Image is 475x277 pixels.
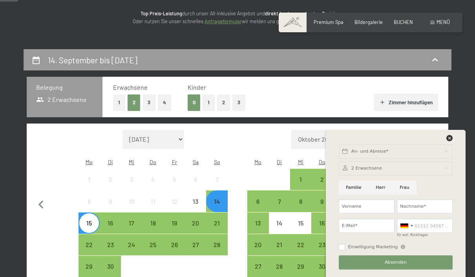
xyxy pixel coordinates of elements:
[394,19,413,25] a: BUCHEN
[164,212,185,234] div: Anreise möglich
[113,83,148,91] span: Erwachsene
[290,212,311,234] div: Anreise nicht möglich
[121,169,142,190] div: Anreise nicht möglich
[100,190,121,212] div: Anreise nicht möglich
[214,159,220,165] abbr: Sonntag
[36,83,93,92] h3: Belegung
[143,198,163,218] div: 11
[265,10,296,17] strong: direkt buchen
[206,234,227,255] div: Anreise möglich
[269,190,290,212] div: Tue Oct 07 2025
[100,212,121,234] div: Anreise möglich
[269,212,290,234] div: Anreise nicht möglich
[142,190,164,212] div: Thu Sep 11 2025
[164,190,185,212] div: Fri Sep 12 2025
[354,19,383,25] a: Bildergalerie
[339,255,453,270] button: Absenden
[247,256,269,277] div: Mon Oct 27 2025
[311,212,332,234] div: Anreise möglich
[374,94,438,111] button: Zimmer hinzufügen
[143,176,163,196] div: 4
[150,159,156,165] abbr: Donnerstag
[269,212,290,234] div: Tue Oct 14 2025
[290,256,311,277] div: Wed Oct 29 2025
[186,198,205,218] div: 13
[172,159,177,165] abbr: Freitag
[247,190,269,212] div: Anreise möglich
[185,212,206,234] div: Anreise möglich
[247,212,269,234] div: Anreise möglich
[100,212,121,234] div: Tue Sep 16 2025
[79,190,100,212] div: Mon Sep 08 2025
[270,198,289,218] div: 7
[205,18,242,24] a: Anfrageformular
[206,190,227,212] div: Sun Sep 14 2025
[385,259,407,266] span: Absenden
[207,176,227,196] div: 7
[269,190,290,212] div: Anreise möglich
[305,10,333,17] strong: besten Preis
[143,242,163,261] div: 25
[164,176,184,196] div: 5
[79,169,100,190] div: Mon Sep 01 2025
[290,169,311,190] div: Anreise möglich
[185,234,206,255] div: Sat Sep 27 2025
[206,190,227,212] div: Anreise möglich
[164,212,185,234] div: Fri Sep 19 2025
[397,219,415,233] div: Germany (Deutschland): +49
[100,220,120,240] div: 16
[143,220,163,240] div: 18
[121,190,142,212] div: Wed Sep 10 2025
[185,234,206,255] div: Anreise möglich
[100,234,121,255] div: Tue Sep 23 2025
[312,220,332,240] div: 16
[311,212,332,234] div: Thu Oct 16 2025
[207,242,227,261] div: 28
[269,256,290,277] div: Tue Oct 28 2025
[291,220,311,240] div: 15
[206,212,227,234] div: Anreise möglich
[311,256,332,277] div: Thu Oct 30 2025
[290,190,311,212] div: Wed Oct 08 2025
[269,234,290,255] div: Anreise möglich
[142,169,164,190] div: Thu Sep 04 2025
[248,198,268,218] div: 6
[122,220,141,240] div: 17
[290,212,311,234] div: Wed Oct 15 2025
[290,190,311,212] div: Anreise möglich
[141,10,182,17] strong: Top Preis-Leistung
[164,169,185,190] div: Anreise nicht möglich
[48,55,137,65] h2: 14. September bis [DATE]
[164,198,184,218] div: 12
[121,234,142,255] div: Wed Sep 24 2025
[311,190,332,212] div: Thu Oct 09 2025
[164,190,185,212] div: Anreise nicht möglich
[108,159,113,165] abbr: Dienstag
[269,234,290,255] div: Tue Oct 21 2025
[311,256,332,277] div: Anreise möglich
[188,83,206,91] span: Kinder
[290,256,311,277] div: Anreise möglich
[269,256,290,277] div: Anreise möglich
[122,242,141,261] div: 24
[164,234,185,255] div: Fri Sep 26 2025
[100,242,120,261] div: 23
[248,242,268,261] div: 20
[79,190,100,212] div: Anreise nicht möglich
[79,212,100,234] div: Anreise möglich
[277,159,282,165] abbr: Dienstag
[142,169,164,190] div: Anreise nicht möglich
[185,169,206,190] div: Sat Sep 06 2025
[113,94,125,111] button: 1
[142,212,164,234] div: Anreise möglich
[122,198,141,218] div: 10
[100,256,121,277] div: Anreise möglich
[247,212,269,234] div: Mon Oct 13 2025
[128,94,141,111] button: 2
[121,212,142,234] div: Anreise möglich
[290,234,311,255] div: Anreise möglich
[143,94,156,111] button: 3
[314,19,343,25] a: Premium Spa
